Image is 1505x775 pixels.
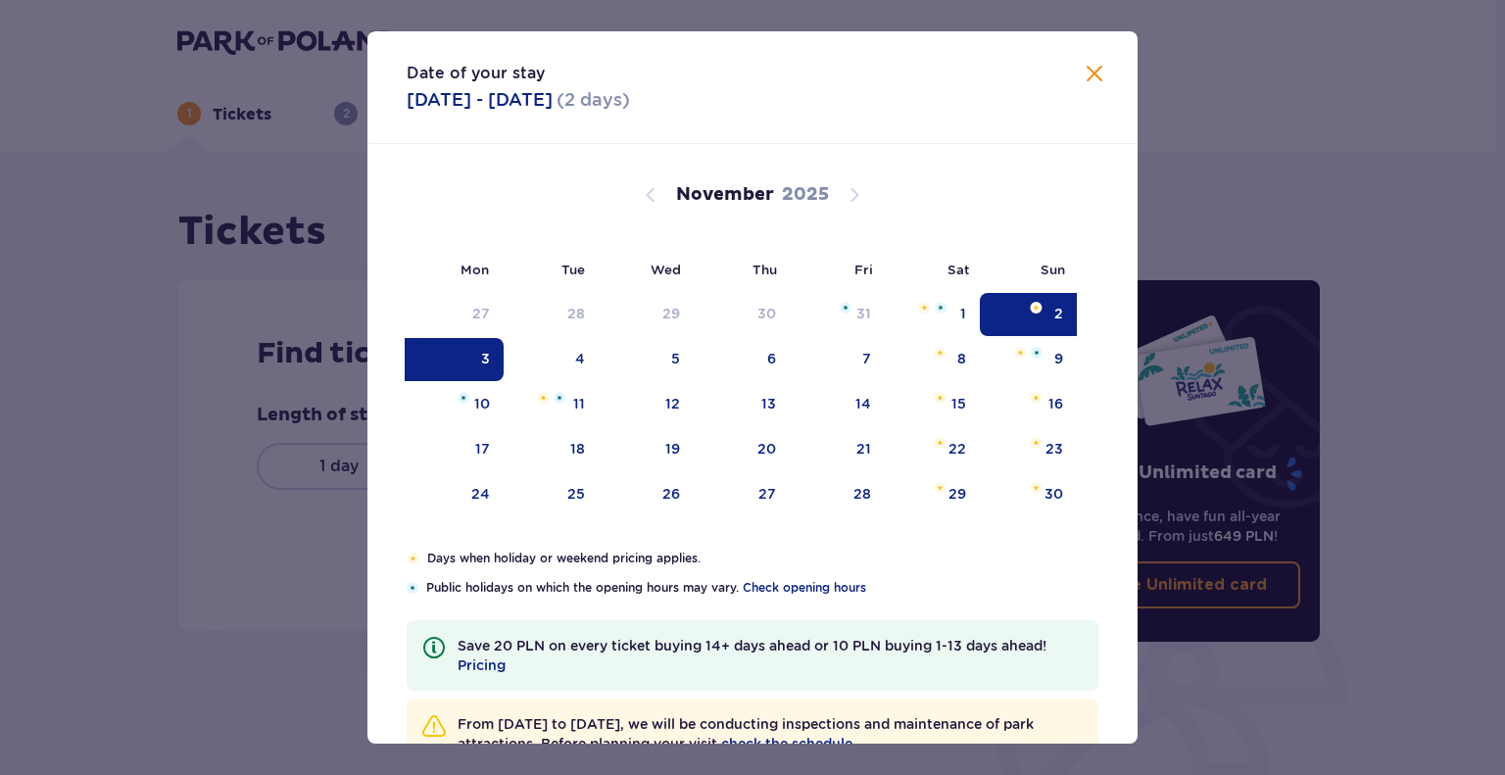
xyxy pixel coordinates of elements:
[743,579,866,597] a: Check opening hours
[721,734,852,753] a: check the schedule
[599,293,694,336] td: 29
[573,394,585,413] div: 11
[1044,484,1063,504] div: 30
[407,473,504,516] td: 24
[855,394,871,413] div: 14
[1048,394,1063,413] div: 16
[840,302,851,314] img: Blue star
[662,484,680,504] div: 26
[474,394,490,413] div: 10
[665,394,680,413] div: 12
[790,383,885,426] td: 14
[472,304,490,323] div: 27
[947,262,969,277] small: Sat
[885,473,980,516] td: Orange star29
[676,183,774,207] p: November
[856,304,871,323] div: 31
[885,383,980,426] td: Orange star15
[790,293,885,336] td: Blue star31
[407,293,504,336] td: 27
[790,428,885,471] td: 21
[757,439,776,459] div: 20
[757,304,776,323] div: 30
[980,293,1077,336] td: Date selected. Sunday, November 2, 2025
[934,347,947,359] img: Orange star
[570,439,585,459] div: 18
[471,484,490,504] div: 24
[461,262,489,277] small: Mon
[475,439,490,459] div: 17
[782,183,829,207] p: 2025
[790,338,885,381] td: 7
[1030,302,1043,314] img: Orange star
[665,439,680,459] div: 19
[980,428,1077,471] td: Orange star23
[504,383,599,426] td: Orange starBlue star11
[504,293,599,336] td: 28
[458,392,469,404] img: Blue star
[567,304,585,323] div: 28
[885,338,980,381] td: Orange star8
[567,484,585,504] div: 25
[1054,304,1063,323] div: 2
[407,582,418,594] img: Blue star
[885,428,980,471] td: Orange star22
[767,349,776,368] div: 6
[957,349,966,368] div: 8
[694,428,791,471] td: 20
[694,293,791,336] td: 30
[951,394,966,413] div: 15
[407,88,553,112] p: [DATE] - [DATE]
[980,383,1077,426] td: Orange star16
[694,338,791,381] td: 6
[407,63,545,84] p: Date of your stay
[599,473,694,516] td: 26
[935,302,947,314] img: Blue star
[554,392,565,404] img: Blue star
[853,484,871,504] div: 28
[1030,392,1043,404] img: Orange star
[504,473,599,516] td: 25
[504,428,599,471] td: 18
[948,484,966,504] div: 29
[1030,437,1043,449] img: Orange star
[934,392,947,404] img: Orange star
[790,473,885,516] td: 28
[561,262,585,277] small: Tue
[504,338,599,381] td: 4
[671,349,680,368] div: 5
[639,183,662,207] button: Previous month
[1031,347,1043,359] img: Blue star
[980,473,1077,516] td: Orange star30
[694,383,791,426] td: 13
[458,655,506,675] span: Pricing
[918,302,931,314] img: Orange star
[854,262,873,277] small: Fri
[651,262,681,277] small: Wed
[862,349,871,368] div: 7
[537,392,550,404] img: Orange star
[694,473,791,516] td: 27
[557,88,630,112] p: ( 2 days )
[758,484,776,504] div: 27
[458,636,1083,675] p: Save 20 PLN on every ticket buying 14+ days ahead or 10 PLN buying 1-13 days ahead!
[1030,482,1043,494] img: Orange star
[599,338,694,381] td: 5
[458,714,1083,753] p: From [DATE] to [DATE], we will be conducting inspections and maintenance of park attractions. Bef...
[426,579,1098,597] p: Public holidays on which the opening hours may vary.
[407,338,504,381] td: Date selected. Monday, November 3, 2025
[481,349,490,368] div: 3
[1083,63,1106,87] button: Close
[1045,439,1063,459] div: 23
[752,262,777,277] small: Thu
[407,428,504,471] td: 17
[761,394,776,413] div: 13
[934,437,947,449] img: Orange star
[856,439,871,459] div: 21
[407,553,419,564] img: Orange star
[1041,262,1065,277] small: Sun
[662,304,680,323] div: 29
[1054,349,1063,368] div: 9
[407,383,504,426] td: Blue star10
